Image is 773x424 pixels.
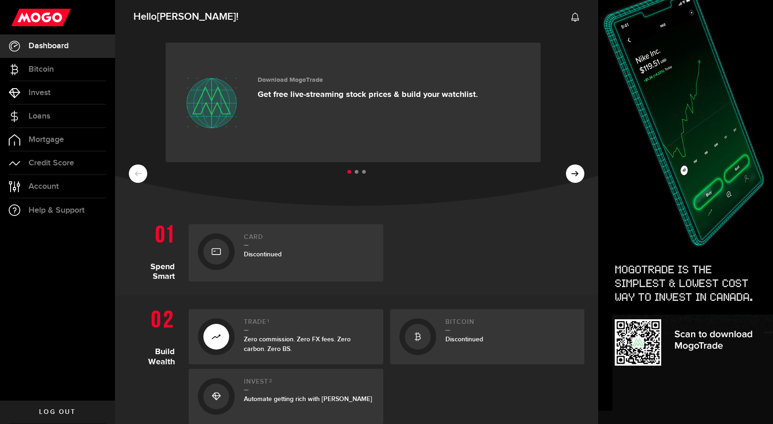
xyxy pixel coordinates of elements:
p: Get free live-streaming stock prices & build your watchlist. [258,90,478,100]
span: Discontinued [244,250,282,258]
h1: Spend Smart [129,220,182,282]
h2: Card [244,233,374,246]
span: [PERSON_NAME] [157,11,236,23]
a: Invest2Automate getting rich with [PERSON_NAME] [189,369,383,424]
span: Dashboard [29,42,69,50]
span: Automate getting rich with [PERSON_NAME] [244,395,372,403]
span: Credit Score [29,159,74,167]
a: Download MogoTrade Get free live-streaming stock prices & build your watchlist. [166,43,541,162]
span: Mortgage [29,136,64,144]
span: Account [29,182,59,191]
span: Invest [29,89,51,97]
h3: Download MogoTrade [258,76,478,84]
h2: Invest [244,378,374,390]
span: Help & Support [29,206,85,215]
span: Hello ! [133,7,238,27]
a: BitcoinDiscontinued [390,309,585,364]
sup: 1 [267,318,270,324]
h2: Trade [244,318,374,331]
span: Loans [29,112,50,120]
span: Discontinued [445,335,483,343]
span: Log out [39,409,75,415]
h2: Bitcoin [445,318,576,331]
span: Bitcoin [29,65,54,73]
sup: 2 [269,378,272,384]
h1: Build Wealth [129,305,182,424]
span: Zero commission. Zero FX fees. Zero carbon. Zero BS. [244,335,351,353]
a: Trade1Zero commission. Zero FX fees. Zero carbon. Zero BS. [189,309,383,364]
a: CardDiscontinued [189,224,383,282]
